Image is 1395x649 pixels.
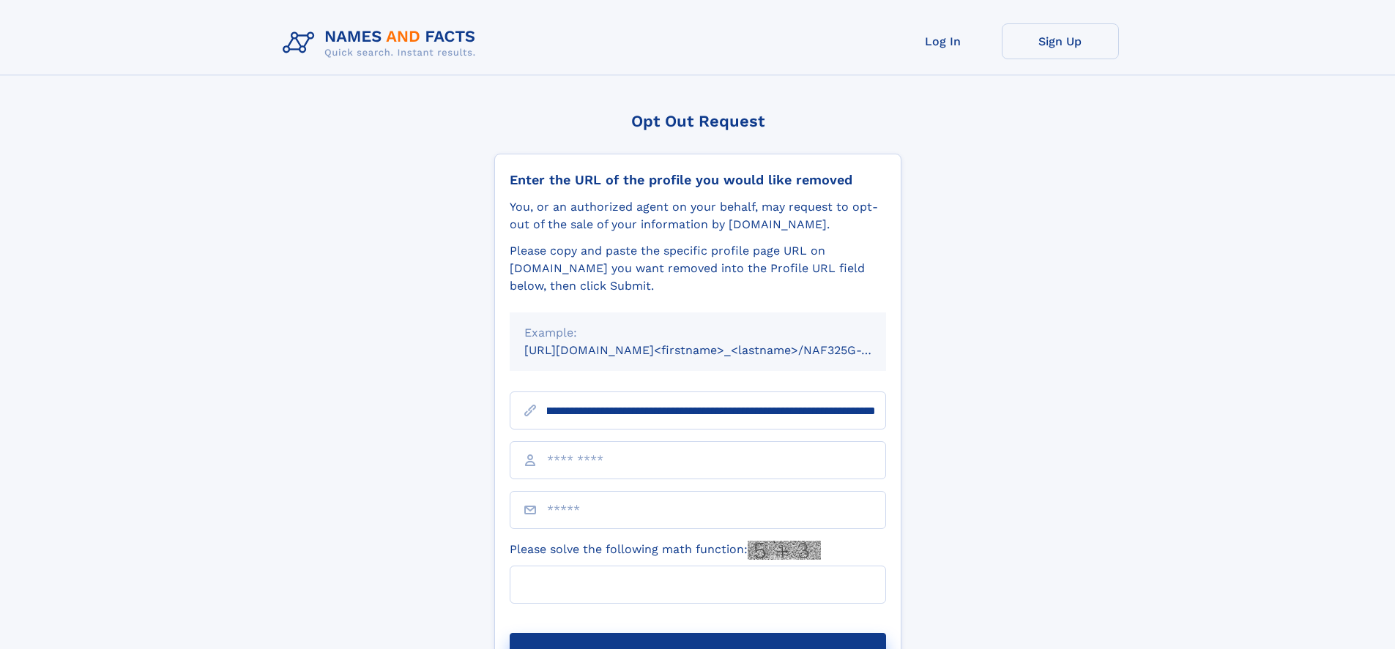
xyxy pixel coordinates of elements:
[524,343,914,357] small: [URL][DOMAIN_NAME]<firstname>_<lastname>/NAF325G-xxxxxxxx
[494,112,901,130] div: Opt Out Request
[277,23,488,63] img: Logo Names and Facts
[510,172,886,188] div: Enter the URL of the profile you would like removed
[510,541,821,560] label: Please solve the following math function:
[510,198,886,233] div: You, or an authorized agent on your behalf, may request to opt-out of the sale of your informatio...
[885,23,1002,59] a: Log In
[1002,23,1119,59] a: Sign Up
[510,242,886,295] div: Please copy and paste the specific profile page URL on [DOMAIN_NAME] you want removed into the Pr...
[524,324,871,342] div: Example:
